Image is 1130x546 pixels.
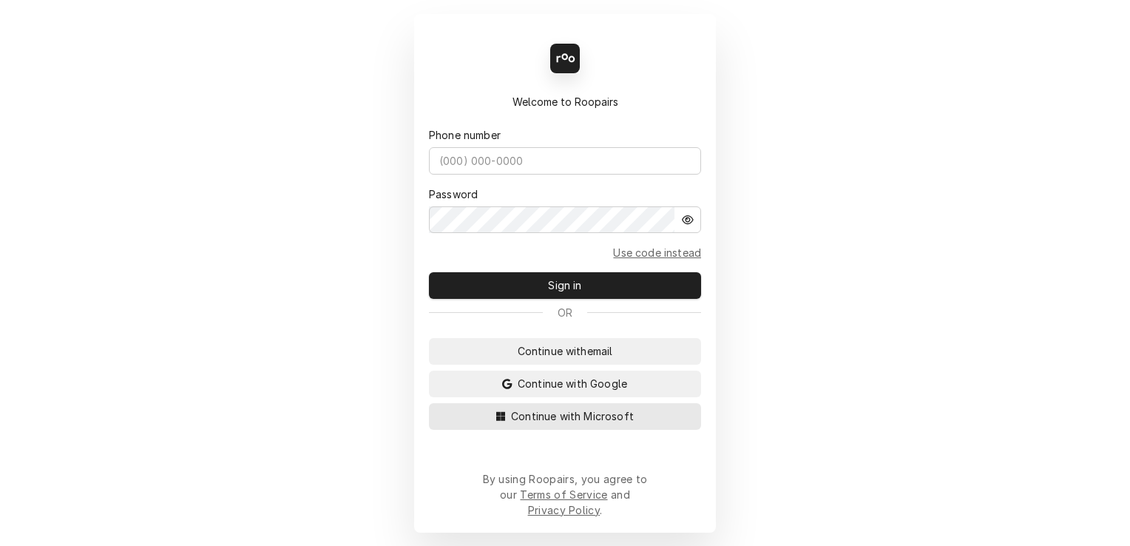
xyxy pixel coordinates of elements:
label: Phone number [429,127,501,143]
span: Continue with email [515,343,616,359]
button: Continue with Google [429,371,701,397]
div: Welcome to Roopairs [429,94,701,109]
a: Privacy Policy [528,504,600,516]
button: Sign in [429,272,701,299]
button: Continue with Microsoft [429,403,701,430]
span: Sign in [545,277,584,293]
input: (000) 000-0000 [429,147,701,175]
button: Continue withemail [429,338,701,365]
span: Continue with Microsoft [508,408,637,424]
a: Terms of Service [520,488,607,501]
a: Go to Email and code form [613,245,701,260]
label: Password [429,186,478,202]
span: Continue with Google [515,376,630,391]
div: By using Roopairs, you agree to our and . [482,471,648,518]
div: Or [429,305,701,320]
